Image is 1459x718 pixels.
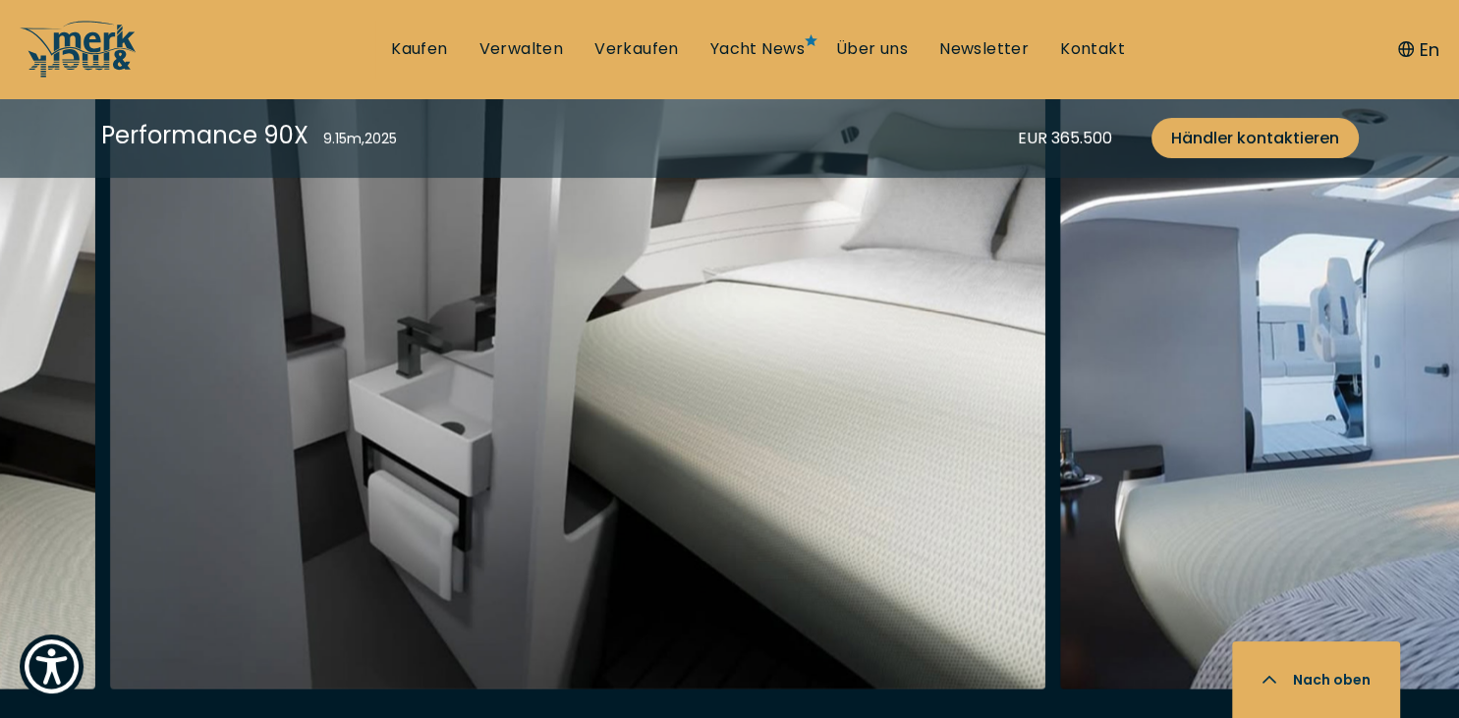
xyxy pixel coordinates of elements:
[1060,38,1125,60] a: Kontakt
[323,129,397,149] div: 9.15 m , 2025
[1232,641,1400,718] button: Nach oben
[939,38,1029,60] a: Newsletter
[1171,126,1339,150] span: Händler kontaktieren
[594,38,679,60] a: Verkaufen
[710,38,805,60] a: Yacht News
[391,38,447,60] a: Kaufen
[1018,126,1112,150] div: EUR 365.500
[101,118,309,152] div: Performance 90X
[1398,36,1439,63] button: En
[479,38,564,60] a: Verwalten
[836,38,908,60] a: Über uns
[109,60,1045,689] img: Merk&Merk
[1151,118,1359,158] a: Händler kontaktieren
[20,635,84,698] button: Show Accessibility Preferences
